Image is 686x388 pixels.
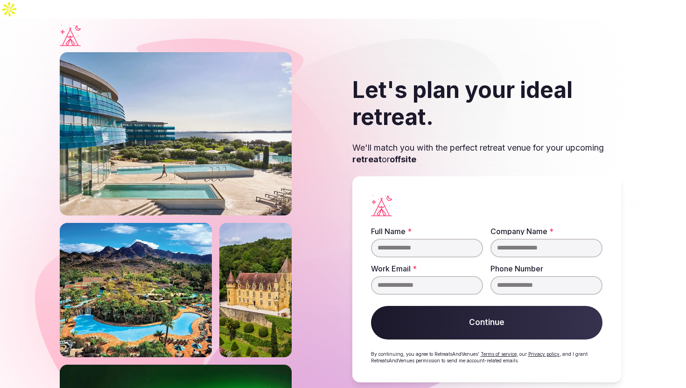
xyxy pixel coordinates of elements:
img: Falkensteiner outdoor resort with pools [60,27,292,190]
h2: Let's plan your ideal retreat. [352,76,621,130]
label: Full Name [371,228,483,235]
img: Phoenix river ranch resort [60,197,212,332]
strong: retreat [352,154,382,164]
a: Privacy policy [528,351,560,357]
label: Phone Number [490,265,602,272]
strong: offsite [390,154,416,164]
p: We'll match you with the perfect retreat venue for your upcoming or [352,142,621,165]
label: Work Email [371,265,483,272]
label: Company Name [490,228,602,235]
a: Terms of service [481,351,517,357]
p: By continuing, you agree to RetreatsAndVenues' , our , and I grant RetreatsAndVenues permission t... [371,351,602,364]
button: Continue [371,306,602,339]
a: Visit the homepage [60,25,81,46]
img: Castle on a slope [219,197,292,332]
